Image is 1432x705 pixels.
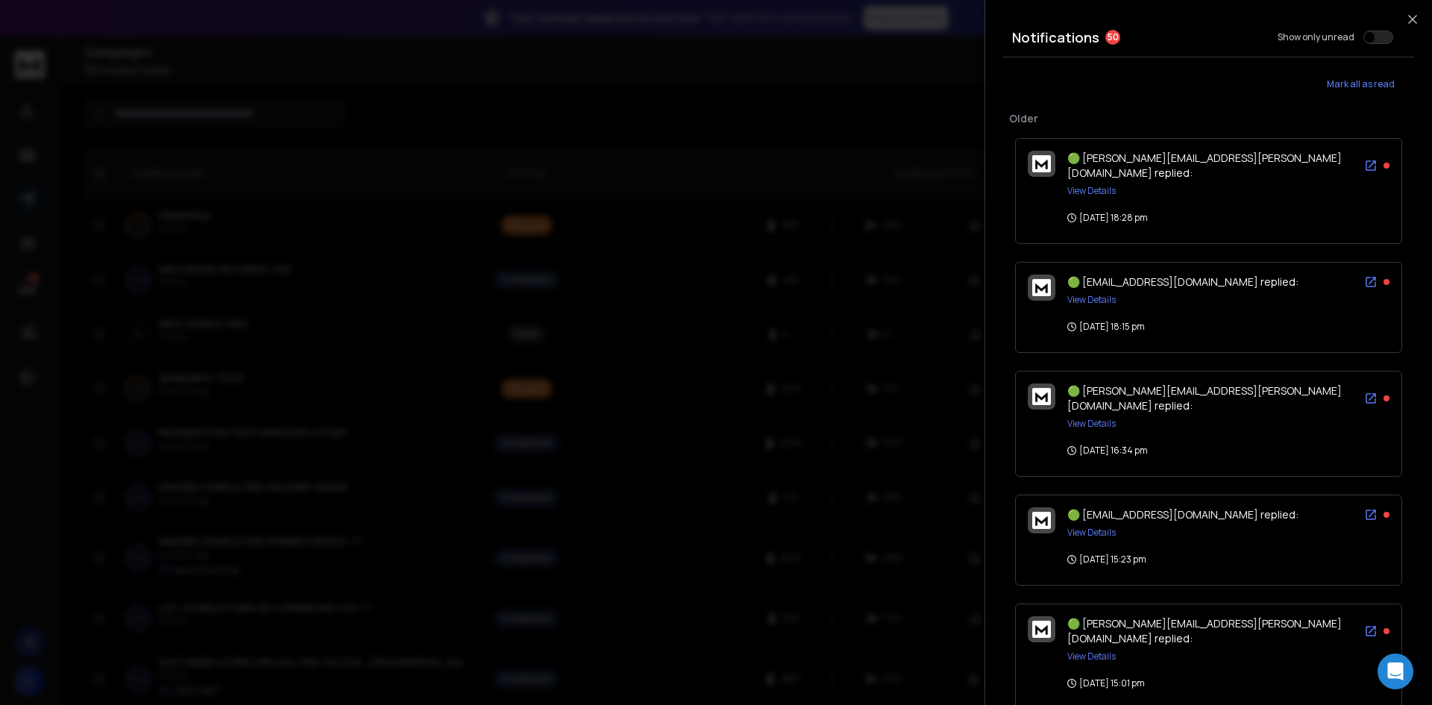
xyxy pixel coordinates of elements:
[1032,388,1051,405] img: logo
[1067,151,1342,180] span: 🟢 [PERSON_NAME][EMAIL_ADDRESS][PERSON_NAME][DOMAIN_NAME] replied:
[1032,512,1051,529] img: logo
[1067,507,1298,521] span: 🟢 [EMAIL_ADDRESS][DOMAIN_NAME] replied:
[1307,69,1414,99] button: Mark all as read
[1067,294,1116,306] button: View Details
[1278,31,1354,43] label: Show only unread
[1067,275,1298,289] span: 🟢 [EMAIL_ADDRESS][DOMAIN_NAME] replied:
[1032,155,1051,172] img: logo
[1067,527,1116,539] button: View Details
[1032,621,1051,638] img: logo
[1067,677,1145,689] p: [DATE] 15:01 pm
[1067,651,1116,662] button: View Details
[1009,111,1408,126] p: Older
[1378,654,1413,689] div: Open Intercom Messenger
[1067,185,1116,197] button: View Details
[1105,30,1120,45] span: 50
[1067,383,1342,413] span: 🟢 [PERSON_NAME][EMAIL_ADDRESS][PERSON_NAME][DOMAIN_NAME] replied:
[1067,445,1148,457] p: [DATE] 16:34 pm
[1012,27,1099,48] h3: Notifications
[1327,78,1395,90] span: Mark all as read
[1067,616,1342,645] span: 🟢 [PERSON_NAME][EMAIL_ADDRESS][PERSON_NAME][DOMAIN_NAME] replied:
[1032,279,1051,296] img: logo
[1067,554,1146,565] p: [DATE] 15:23 pm
[1067,418,1116,430] button: View Details
[1067,321,1145,333] p: [DATE] 18:15 pm
[1067,212,1148,224] p: [DATE] 18:28 pm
